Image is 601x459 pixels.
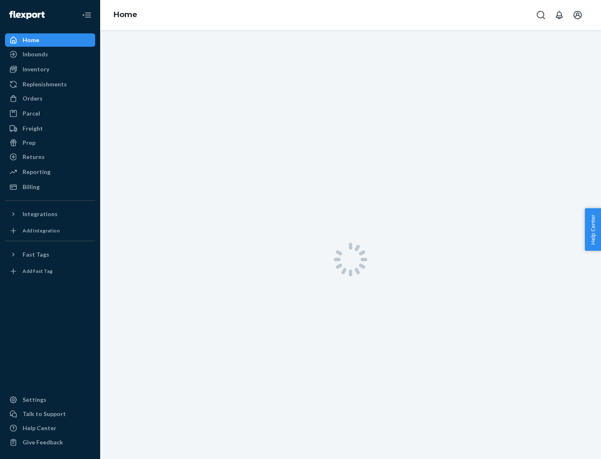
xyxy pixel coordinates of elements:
button: Fast Tags [5,248,95,261]
a: Talk to Support [5,407,95,421]
a: Parcel [5,107,95,120]
img: Flexport logo [9,11,45,19]
div: Billing [23,183,40,191]
a: Add Fast Tag [5,265,95,278]
div: Add Fast Tag [23,267,53,275]
button: Open notifications [551,7,568,23]
div: Inventory [23,65,49,73]
div: Give Feedback [23,438,63,446]
a: Returns [5,150,95,164]
button: Integrations [5,207,95,221]
a: Inventory [5,63,95,76]
div: Orders [23,94,43,103]
a: Help Center [5,421,95,435]
button: Give Feedback [5,436,95,449]
button: Help Center [585,208,601,251]
a: Replenishments [5,78,95,91]
a: Add Integration [5,224,95,237]
a: Inbounds [5,48,95,61]
a: Freight [5,122,95,135]
a: Home [5,33,95,47]
div: Add Integration [23,227,60,234]
div: Integrations [23,210,58,218]
div: Settings [23,396,46,404]
a: Orders [5,92,95,105]
div: Reporting [23,168,51,176]
a: Home [114,10,137,19]
div: Inbounds [23,50,48,58]
div: Returns [23,153,45,161]
a: Reporting [5,165,95,179]
div: Fast Tags [23,250,49,259]
button: Open account menu [569,7,586,23]
div: Replenishments [23,80,67,88]
div: Freight [23,124,43,133]
div: Prep [23,139,35,147]
div: Talk to Support [23,410,66,418]
div: Help Center [23,424,56,432]
button: Close Navigation [78,7,95,23]
ol: breadcrumbs [107,3,144,27]
a: Prep [5,136,95,149]
button: Open Search Box [533,7,549,23]
a: Billing [5,180,95,194]
a: Settings [5,393,95,406]
div: Home [23,36,39,44]
div: Parcel [23,109,40,118]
